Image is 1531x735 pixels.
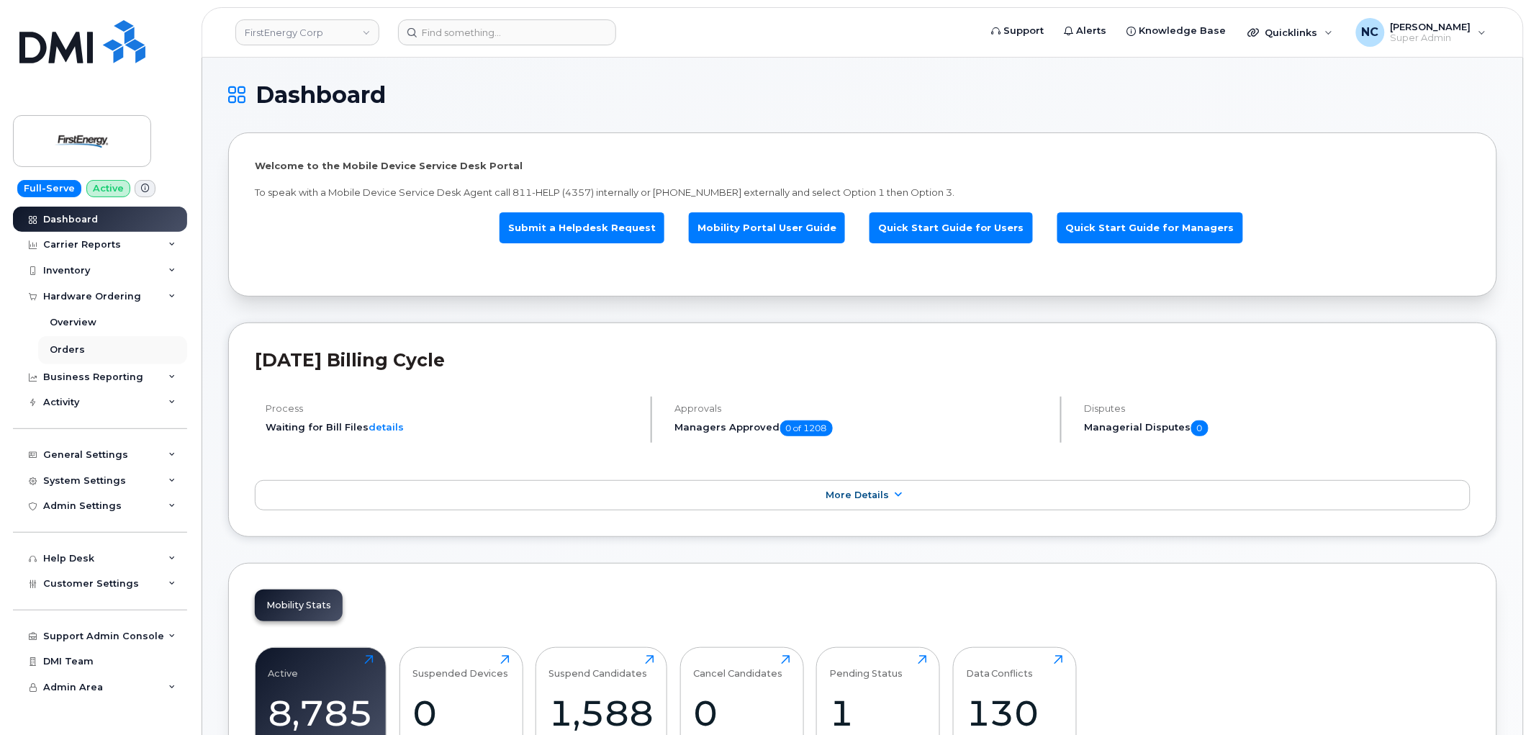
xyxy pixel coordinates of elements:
[675,420,1048,436] h5: Managers Approved
[256,84,386,106] span: Dashboard
[966,655,1034,679] div: Data Conflicts
[675,403,1048,414] h4: Approvals
[1191,420,1209,436] span: 0
[266,403,638,414] h4: Process
[1468,672,1520,724] iframe: Messenger Launcher
[1085,403,1471,414] h4: Disputes
[255,186,1471,199] p: To speak with a Mobile Device Service Desk Agent call 811-HELP (4357) internally or [PHONE_NUMBER...
[255,159,1471,173] p: Welcome to the Mobile Device Service Desk Portal
[830,692,927,734] div: 1
[826,490,890,500] span: More Details
[255,349,1471,371] h2: [DATE] Billing Cycle
[1085,420,1471,436] h5: Managerial Disputes
[1057,212,1243,243] a: Quick Start Guide for Managers
[268,692,374,734] div: 8,785
[689,212,845,243] a: Mobility Portal User Guide
[412,692,510,734] div: 0
[870,212,1033,243] a: Quick Start Guide for Users
[780,420,833,436] span: 0 of 1208
[500,212,664,243] a: Submit a Helpdesk Request
[966,692,1063,734] div: 130
[549,655,648,679] div: Suspend Candidates
[693,692,790,734] div: 0
[412,655,508,679] div: Suspended Devices
[549,692,654,734] div: 1,588
[830,655,903,679] div: Pending Status
[693,655,782,679] div: Cancel Candidates
[369,421,404,433] a: details
[266,420,638,434] li: Waiting for Bill Files
[268,655,299,679] div: Active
